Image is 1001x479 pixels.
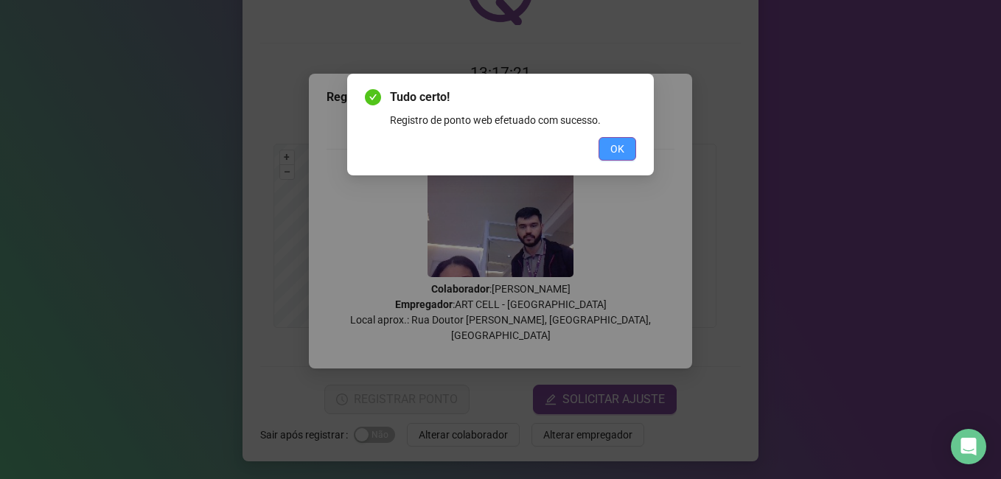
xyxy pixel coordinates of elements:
div: Open Intercom Messenger [951,429,986,464]
button: OK [599,137,636,161]
span: check-circle [365,89,381,105]
span: OK [610,141,624,157]
span: Tudo certo! [390,88,636,106]
div: Registro de ponto web efetuado com sucesso. [390,112,636,128]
